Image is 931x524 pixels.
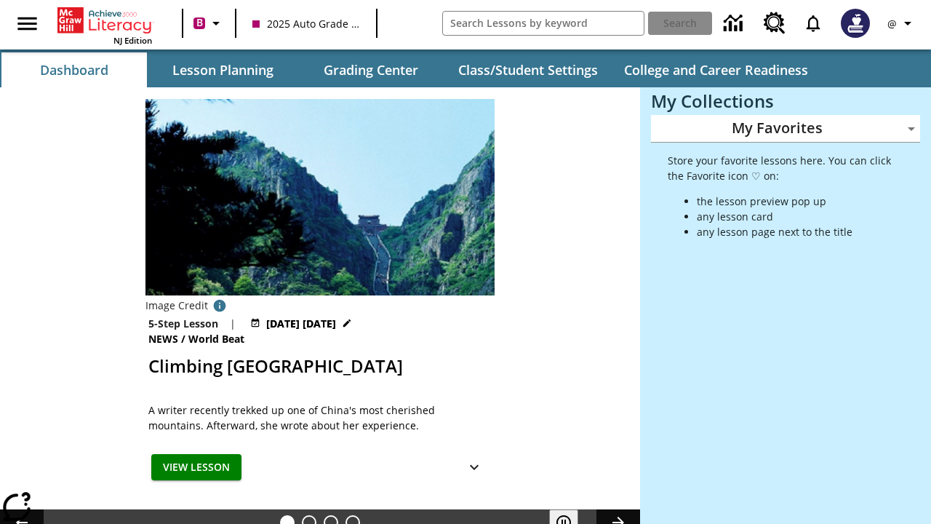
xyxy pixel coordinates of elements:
[145,99,495,295] img: 6000 stone steps to climb Mount Tai in Chinese countryside
[252,16,360,31] span: 2025 Auto Grade 10
[715,4,755,44] a: Data Center
[887,16,897,31] span: @
[697,194,892,209] li: the lesson preview pop up
[668,153,892,183] p: Store your favorite lessons here. You can click the Favorite icon ♡ on:
[196,14,203,32] span: B
[6,2,49,45] button: Open side menu
[266,316,336,331] span: [DATE] [DATE]
[230,316,236,331] span: |
[148,353,492,379] h2: Climbing Mount Tai
[697,224,892,239] li: any lesson page next to the title
[298,52,444,87] button: Grading Center
[651,91,920,111] h3: My Collections
[181,332,185,346] span: /
[208,295,231,316] button: Credit for photo and all related images: Public Domain/Charlie Fong
[57,4,152,46] div: Home
[148,331,181,347] span: News
[460,454,489,481] button: Show Details
[145,298,208,313] p: Image Credit
[151,454,241,481] button: View Lesson
[879,10,925,36] button: Profile/Settings
[443,12,644,35] input: search field
[247,316,355,331] button: Jul 22 - Jun 30 Choose Dates
[755,4,794,43] a: Resource Center, Will open in new tab
[612,52,820,87] button: College and Career Readiness
[113,35,152,46] span: NJ Edition
[794,4,832,42] a: Notifications
[1,52,147,87] button: Dashboard
[832,4,879,42] button: Select a new avatar
[150,52,295,87] button: Lesson Planning
[148,316,218,331] p: 5-Step Lesson
[841,9,870,38] img: Avatar
[57,6,152,35] a: Home
[188,10,231,36] button: Boost Class color is violet red. Change class color
[188,331,247,347] span: World Beat
[651,115,920,143] div: My Favorites
[697,209,892,224] li: any lesson card
[447,52,610,87] button: Class/Student Settings
[148,402,492,433] div: A writer recently trekked up one of China's most cherished mountains. Afterward, she wrote about ...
